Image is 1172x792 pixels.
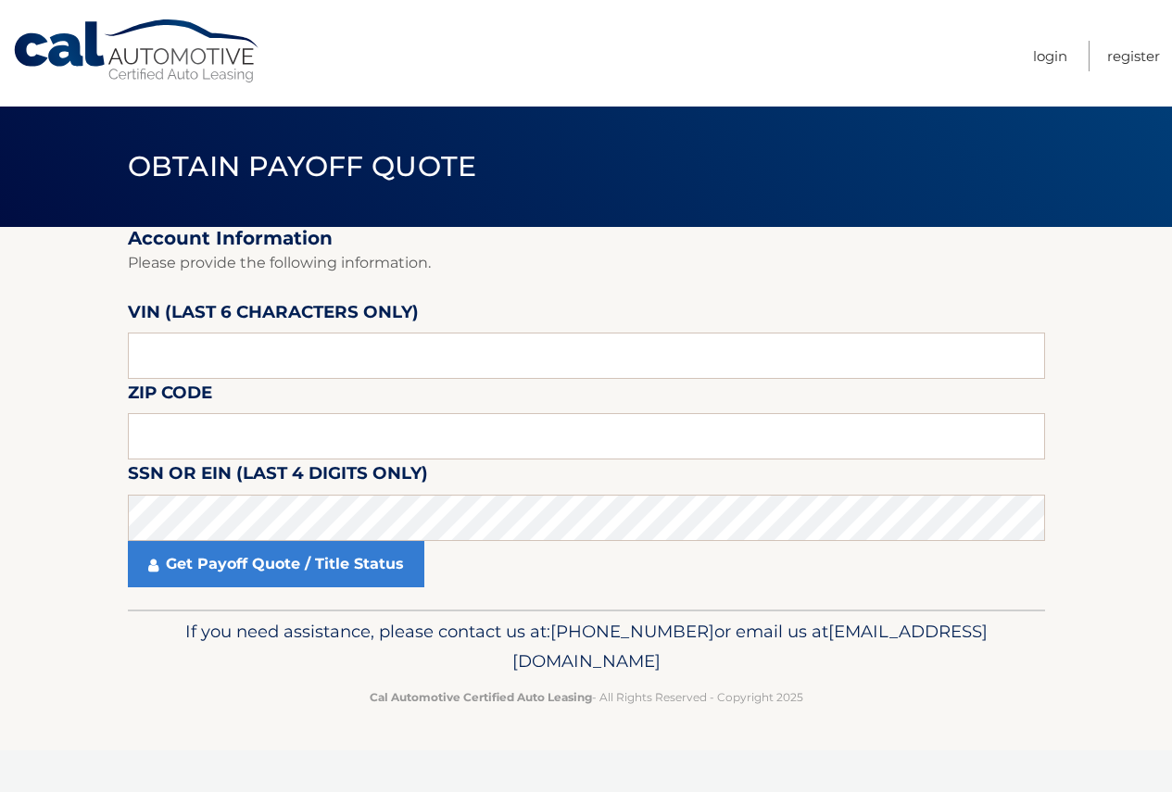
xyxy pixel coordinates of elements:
[550,621,714,642] span: [PHONE_NUMBER]
[1033,41,1067,71] a: Login
[128,250,1045,276] p: Please provide the following information.
[370,690,592,704] strong: Cal Automotive Certified Auto Leasing
[1107,41,1160,71] a: Register
[128,149,477,183] span: Obtain Payoff Quote
[128,459,428,494] label: SSN or EIN (last 4 digits only)
[128,227,1045,250] h2: Account Information
[128,379,212,413] label: Zip Code
[12,19,262,84] a: Cal Automotive
[140,687,1033,707] p: - All Rights Reserved - Copyright 2025
[128,541,424,587] a: Get Payoff Quote / Title Status
[140,617,1033,676] p: If you need assistance, please contact us at: or email us at
[128,298,419,333] label: VIN (last 6 characters only)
